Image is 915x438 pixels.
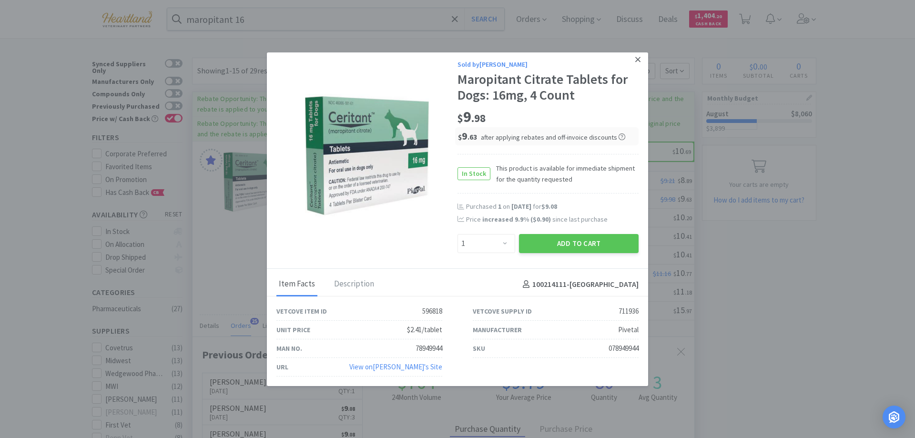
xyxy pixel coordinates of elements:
h4: 100214111 - [GEOGRAPHIC_DATA] [519,278,639,291]
div: Vetcove Item ID [276,306,327,316]
div: Manufacturer [473,325,522,335]
span: 9 [457,107,486,126]
div: Vetcove Supply ID [473,306,532,316]
span: . 98 [471,112,486,125]
div: SKU [473,343,485,354]
div: URL [276,362,288,372]
div: Maropitant Citrate Tablets for Dogs: 16mg, 4 Count [457,71,639,103]
span: In Stock [458,168,490,180]
span: $9.08 [541,202,557,211]
span: This product is available for immediate shipment for the quantity requested [490,163,639,184]
div: Unit Price [276,325,310,335]
span: $ [458,132,462,142]
span: 9 [458,129,477,143]
div: 596818 [422,306,442,317]
div: 78949944 [416,343,442,354]
div: Man No. [276,343,302,354]
span: $ [457,112,463,125]
span: 1 [498,202,501,211]
div: Open Intercom Messenger [883,406,905,428]
div: 711936 [619,306,639,317]
a: View on[PERSON_NAME]'s Site [349,362,442,371]
div: Price since last purchase [466,214,639,224]
div: 078949944 [609,343,639,354]
span: after applying rebates and off-invoice discounts [481,133,625,142]
img: 862db8e8d820462b896115d7c14b6d18_711936.jpeg [305,94,429,218]
span: . 63 [468,132,477,142]
span: increased 9.9 % ( ) [482,215,551,224]
div: Description [332,273,376,296]
span: $0.90 [533,215,549,224]
div: Purchased on for [466,202,639,212]
button: Add to Cart [519,234,639,253]
div: $2.41/tablet [407,324,442,336]
span: [DATE] [511,202,531,211]
div: Sold by [PERSON_NAME] [457,59,639,70]
div: Pivetal [618,324,639,336]
div: Item Facts [276,273,317,296]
